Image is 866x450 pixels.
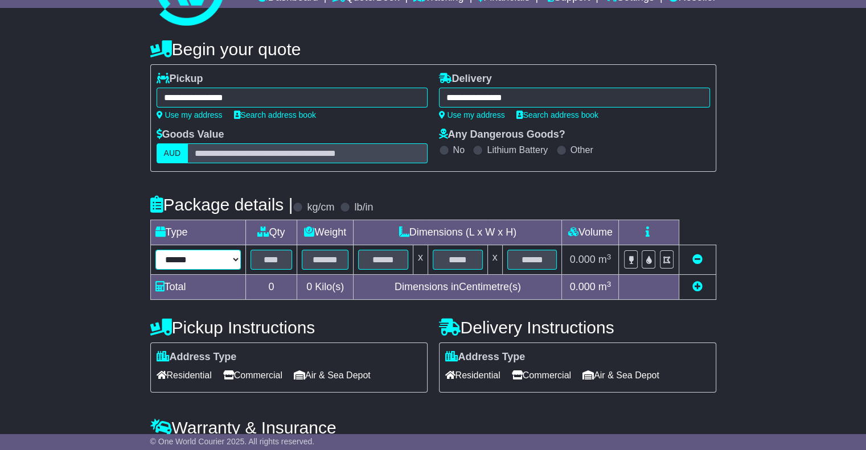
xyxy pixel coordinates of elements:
sup: 3 [607,253,611,261]
td: x [487,245,502,275]
span: Air & Sea Depot [582,366,659,384]
span: 0.000 [570,281,596,292]
span: 0.000 [570,254,596,265]
span: Residential [445,366,500,384]
label: kg/cm [307,201,334,214]
td: Dimensions (L x W x H) [354,220,562,245]
label: AUD [157,143,188,163]
td: Qty [245,220,297,245]
a: Search address book [516,110,598,119]
span: © One World Courier 2025. All rights reserved. [150,437,315,446]
td: Total [150,275,245,300]
h4: Delivery Instructions [439,318,716,337]
label: lb/in [354,201,373,214]
label: Lithium Battery [487,145,548,155]
td: 0 [245,275,297,300]
label: No [453,145,465,155]
td: x [413,245,428,275]
label: Goods Value [157,129,224,141]
h4: Warranty & Insurance [150,418,716,437]
span: Air & Sea Depot [294,366,371,384]
a: Use my address [157,110,223,119]
a: Search address book [234,110,316,119]
a: Add new item [692,281,703,292]
h4: Pickup Instructions [150,318,428,337]
td: Type [150,220,245,245]
label: Pickup [157,73,203,85]
span: Commercial [512,366,571,384]
span: 0 [306,281,312,292]
span: Commercial [223,366,282,384]
label: Other [571,145,593,155]
label: Address Type [157,351,237,364]
sup: 3 [607,280,611,288]
label: Any Dangerous Goods? [439,129,565,141]
a: Use my address [439,110,505,119]
label: Address Type [445,351,526,364]
label: Delivery [439,73,492,85]
td: Volume [562,220,619,245]
span: m [598,254,611,265]
td: Weight [297,220,354,245]
span: m [598,281,611,292]
h4: Package details | [150,195,293,214]
span: Residential [157,366,212,384]
td: Dimensions in Centimetre(s) [354,275,562,300]
a: Remove this item [692,254,703,265]
td: Kilo(s) [297,275,354,300]
h4: Begin your quote [150,40,716,59]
